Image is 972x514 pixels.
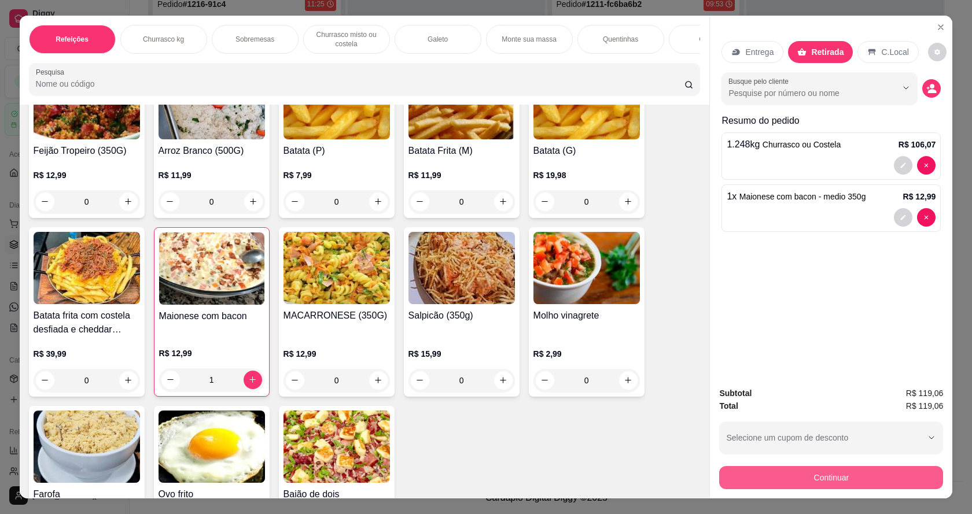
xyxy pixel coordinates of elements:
button: decrease-product-quantity [894,208,912,227]
button: Close [932,18,950,36]
h4: Baião de dois [283,487,390,501]
button: decrease-product-quantity [922,79,941,98]
h4: Feijão Tropeiro (350G) [34,144,140,158]
p: R$ 11,99 [408,169,515,181]
button: increase-product-quantity [244,193,263,211]
h4: Farofa [34,487,140,501]
img: product-image [159,411,265,483]
p: Churrasco kg [143,35,184,44]
h4: Batata frita com costela desfiada e cheddar polenghi [34,309,140,336]
img: product-image [408,232,515,304]
h4: Batata (P) [283,144,390,158]
button: increase-product-quantity [619,193,638,211]
button: decrease-product-quantity [411,193,429,211]
img: product-image [283,232,390,304]
p: R$ 2,99 [533,348,640,360]
img: product-image [283,411,390,483]
button: Show suggestions [897,79,915,97]
span: Churrasco ou Costela [763,140,841,149]
p: R$ 19,98 [533,169,640,181]
p: Sobremesas [235,35,274,44]
p: R$ 12,99 [903,191,936,202]
span: Maionese com bacon - medio 350g [739,192,866,201]
button: decrease-product-quantity [536,193,554,211]
button: decrease-product-quantity [536,371,554,390]
button: Continuar [719,466,943,489]
button: decrease-product-quantity [917,156,936,175]
p: R$ 12,99 [283,348,390,360]
p: 1.248 kg [727,138,841,151]
button: decrease-product-quantity [286,193,304,211]
button: decrease-product-quantity [894,156,912,175]
input: Busque pelo cliente [728,87,878,99]
p: R$ 39,99 [34,348,140,360]
p: C.Local [881,46,908,58]
p: Churrasco misto ou costela [313,30,380,49]
span: R$ 119,06 [906,387,944,400]
h4: Arroz Branco (500G) [159,144,265,158]
p: R$ 7,99 [283,169,390,181]
h4: Batata (G) [533,144,640,158]
h4: Molho vinagrete [533,309,640,323]
strong: Total [719,401,738,411]
button: increase-product-quantity [494,193,513,211]
h4: Salpicão (350g) [408,309,515,323]
p: Galeto [428,35,448,44]
p: Entrega [745,46,774,58]
h4: Ovo frito [159,487,265,501]
img: product-image [34,232,140,304]
p: R$ 15,99 [408,348,515,360]
span: R$ 119,06 [906,400,944,412]
p: R$ 11,99 [159,169,265,181]
button: decrease-product-quantity [161,193,179,211]
button: decrease-product-quantity [928,43,947,61]
p: R$ 106,07 [899,139,936,150]
button: increase-product-quantity [369,193,388,211]
h4: MACARRONESE (350G) [283,309,390,323]
label: Busque pelo cliente [728,76,793,86]
input: Pesquisa [36,78,684,90]
img: product-image [159,232,264,305]
p: Combos [699,35,725,44]
p: Resumo do pedido [721,114,941,128]
p: Retirada [811,46,844,58]
img: product-image [34,411,140,483]
button: increase-product-quantity [619,371,638,390]
img: product-image [533,232,640,304]
button: Selecione um cupom de desconto [719,421,943,454]
p: Refeições [56,35,89,44]
h4: Maionese com bacon [159,309,264,323]
p: 1 x [727,190,866,204]
strong: Subtotal [719,389,752,398]
p: R$ 12,99 [159,347,264,359]
p: R$ 12,99 [34,169,140,181]
button: decrease-product-quantity [917,208,936,227]
label: Pesquisa [36,67,68,77]
p: Quentinhas [603,35,638,44]
h4: Batata Frita (M) [408,144,515,158]
p: Monte sua massa [502,35,557,44]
